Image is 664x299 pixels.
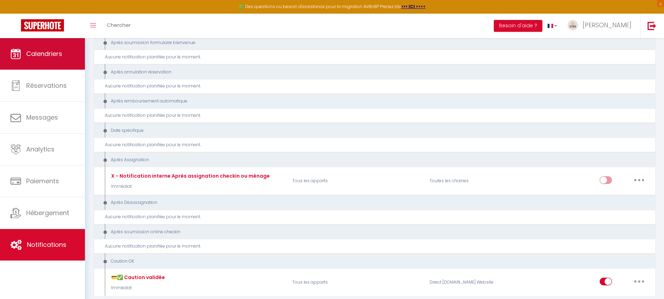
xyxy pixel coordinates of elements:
span: Hébergement [26,208,69,217]
div: Après Assignation [100,157,638,163]
a: ... [PERSON_NAME] [562,14,640,38]
span: Notifications [27,240,66,249]
p: Tous les apparts [288,171,425,191]
div: Après soumission formulaire bienvenue [100,40,638,46]
span: Analytics [26,145,55,154]
div: Aucune notification planifiée pour le moment. [105,83,649,90]
p: Immédiat [109,183,270,190]
span: Messages [26,113,58,122]
div: Aucune notification planifiée pour le moment. [105,214,649,220]
button: Besoin d'aide ? [494,20,542,32]
span: [PERSON_NAME] [583,21,631,29]
div: 💳✅ Caution validée [109,273,165,281]
div: Aucune notification planifiée pour le moment. [105,112,649,119]
div: X - Notification interne Après assignation checkin ou ménage [109,172,270,180]
div: Direct [DOMAIN_NAME] Website [425,272,517,293]
div: Après soumission online checkin [100,229,638,235]
img: logout [648,21,656,30]
div: Après remboursement automatique [100,98,638,105]
div: Toutes les chaines [425,171,517,191]
img: ... [568,20,578,30]
a: >>> ICI <<<< [401,3,426,9]
span: Chercher [107,21,131,29]
div: Aucune notification planifiée pour le moment. [105,243,649,250]
span: Réservations [26,81,67,90]
span: Paiements [26,177,59,185]
div: Aprés annulation réservation [100,69,638,76]
div: Aucune notification planifiée pour le moment. [105,54,649,60]
p: Immédiat [109,285,165,291]
div: Après Désassignation [100,199,638,206]
div: Date spécifique [100,127,638,134]
span: Calendriers [26,49,62,58]
a: Chercher [101,14,136,38]
img: Super Booking [21,19,64,31]
div: Caution OK [100,258,638,265]
p: Tous les apparts [288,272,425,293]
div: Aucune notification planifiée pour le moment. [105,142,649,148]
